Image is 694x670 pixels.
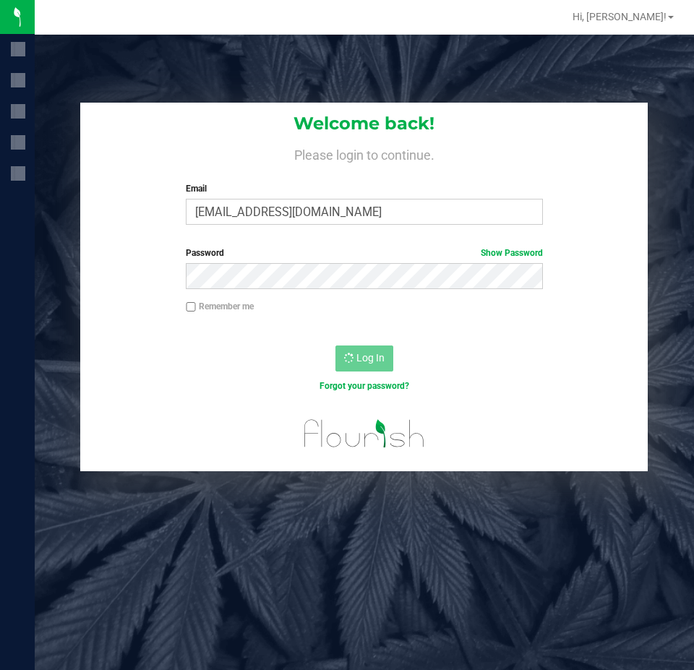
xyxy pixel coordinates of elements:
[186,302,196,312] input: Remember me
[320,381,409,391] a: Forgot your password?
[186,182,542,195] label: Email
[335,345,393,371] button: Log In
[80,145,648,162] h4: Please login to continue.
[186,248,224,258] span: Password
[356,352,385,364] span: Log In
[186,300,254,313] label: Remember me
[294,408,435,460] img: flourish_logo.svg
[573,11,667,22] span: Hi, [PERSON_NAME]!
[481,248,543,258] a: Show Password
[80,114,648,133] h1: Welcome back!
